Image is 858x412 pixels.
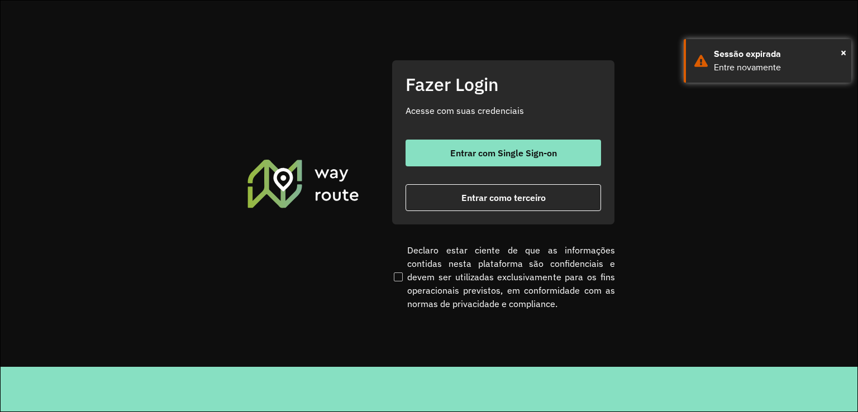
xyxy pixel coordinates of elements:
[450,148,557,157] span: Entrar com Single Sign-on
[406,184,601,211] button: button
[841,44,846,61] button: Close
[406,140,601,166] button: button
[406,74,601,95] h2: Fazer Login
[246,158,361,209] img: Roteirizador AmbevTech
[461,193,546,202] span: Entrar como terceiro
[714,61,843,74] div: Entre novamente
[392,243,615,310] label: Declaro estar ciente de que as informações contidas nesta plataforma são confidenciais e devem se...
[841,44,846,61] span: ×
[714,47,843,61] div: Sessão expirada
[406,104,601,117] p: Acesse com suas credenciais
